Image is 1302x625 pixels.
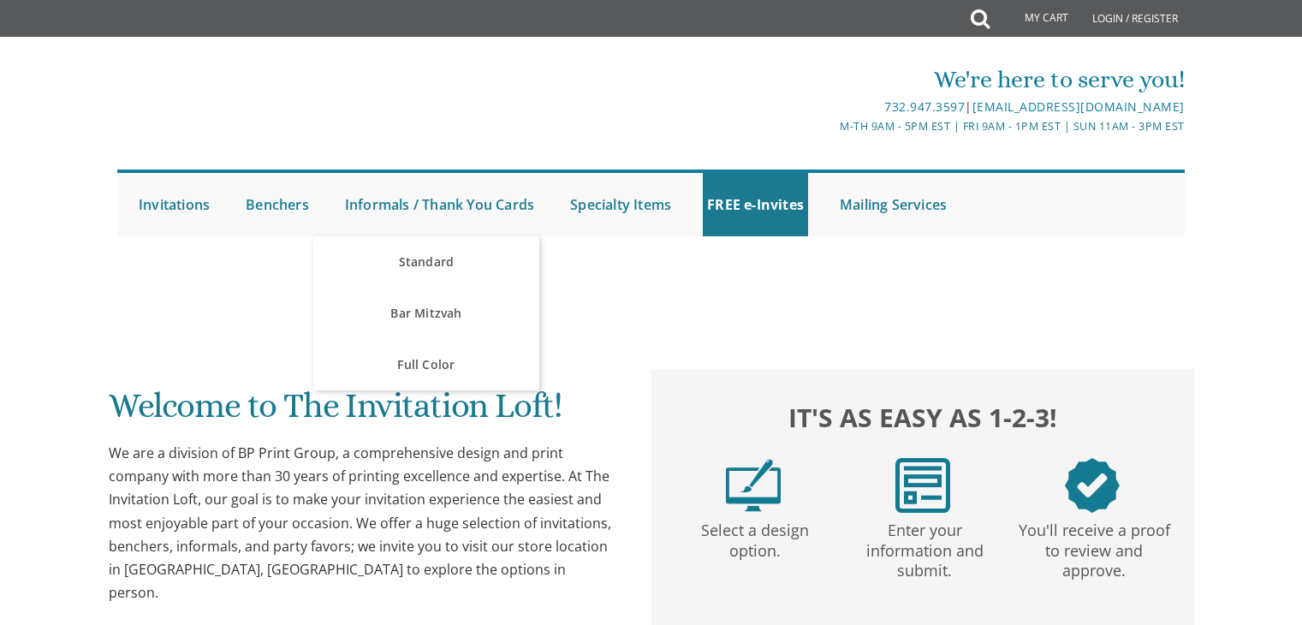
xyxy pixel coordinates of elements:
img: step2.png [895,458,950,513]
a: Benchers [241,173,313,236]
a: Full Color [313,339,538,390]
a: Standard [313,236,538,288]
a: Bar Mitzvah [313,288,538,339]
p: Select a design option. [674,513,836,562]
a: Specialty Items [566,173,675,236]
img: step1.png [726,458,781,513]
div: M-Th 9am - 5pm EST | Fri 9am - 1pm EST | Sun 11am - 3pm EST [474,117,1185,135]
h2: It's as easy as 1-2-3! [669,398,1177,437]
p: Enter your information and submit. [843,513,1006,581]
div: We are a division of BP Print Group, a comprehensive design and print company with more than 30 y... [109,442,617,604]
img: step3.png [1065,458,1120,513]
a: Invitations [134,173,214,236]
div: | [474,97,1185,117]
div: We're here to serve you! [474,62,1185,97]
h1: Welcome to The Invitation Loft! [109,387,617,437]
a: [EMAIL_ADDRESS][DOMAIN_NAME] [972,98,1185,115]
a: Informals / Thank You Cards [341,173,538,236]
a: 732.947.3597 [884,98,965,115]
a: Mailing Services [835,173,951,236]
a: FREE e-Invites [703,173,808,236]
p: You'll receive a proof to review and approve. [1013,513,1175,581]
a: My Cart [988,2,1080,36]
